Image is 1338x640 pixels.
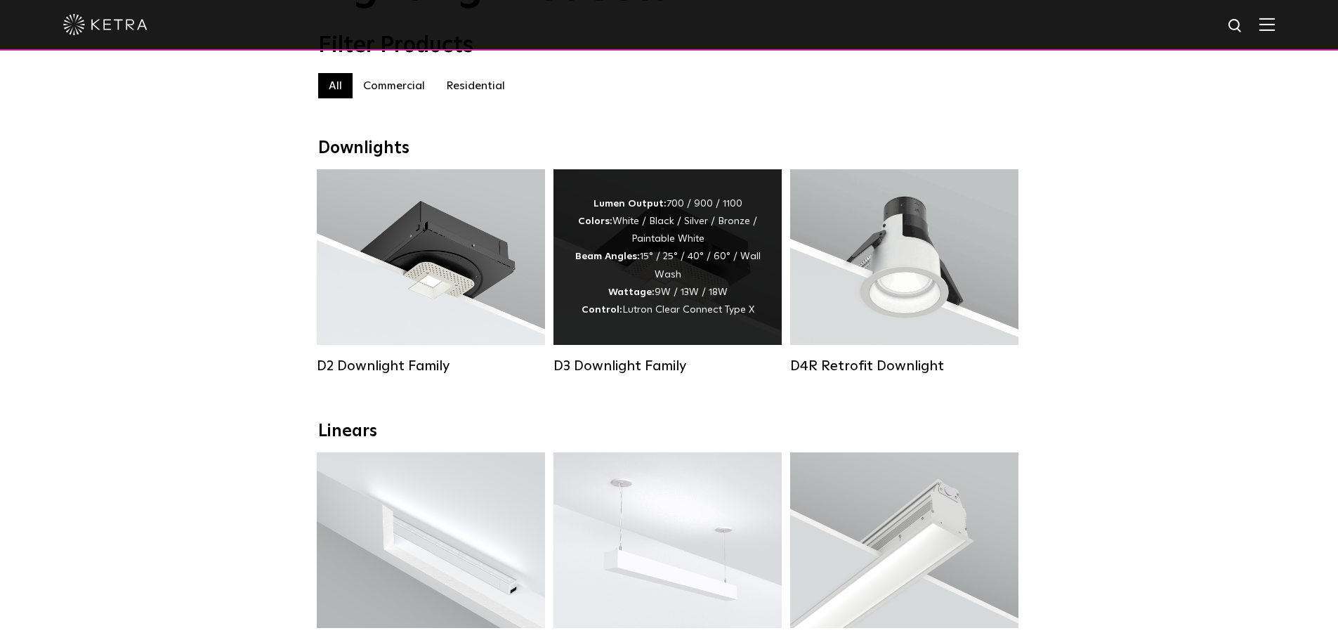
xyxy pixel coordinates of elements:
[578,216,612,226] strong: Colors:
[63,14,147,35] img: ketra-logo-2019-white
[317,169,545,374] a: D2 Downlight Family Lumen Output:1200Colors:White / Black / Gloss Black / Silver / Bronze / Silve...
[1227,18,1245,35] img: search icon
[582,305,622,315] strong: Control:
[435,73,516,98] label: Residential
[575,195,761,319] div: 700 / 900 / 1100 White / Black / Silver / Bronze / Paintable White 15° / 25° / 40° / 60° / Wall W...
[317,358,545,374] div: D2 Downlight Family
[318,138,1021,159] div: Downlights
[790,358,1018,374] div: D4R Retrofit Downlight
[1259,18,1275,31] img: Hamburger%20Nav.svg
[608,287,655,297] strong: Wattage:
[553,169,782,374] a: D3 Downlight Family Lumen Output:700 / 900 / 1100Colors:White / Black / Silver / Bronze / Paintab...
[353,73,435,98] label: Commercial
[553,358,782,374] div: D3 Downlight Family
[318,73,353,98] label: All
[318,422,1021,442] div: Linears
[790,169,1018,374] a: D4R Retrofit Downlight Lumen Output:800Colors:White / BlackBeam Angles:15° / 25° / 40° / 60°Watta...
[593,199,667,209] strong: Lumen Output:
[622,305,754,315] span: Lutron Clear Connect Type X
[575,252,640,261] strong: Beam Angles:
